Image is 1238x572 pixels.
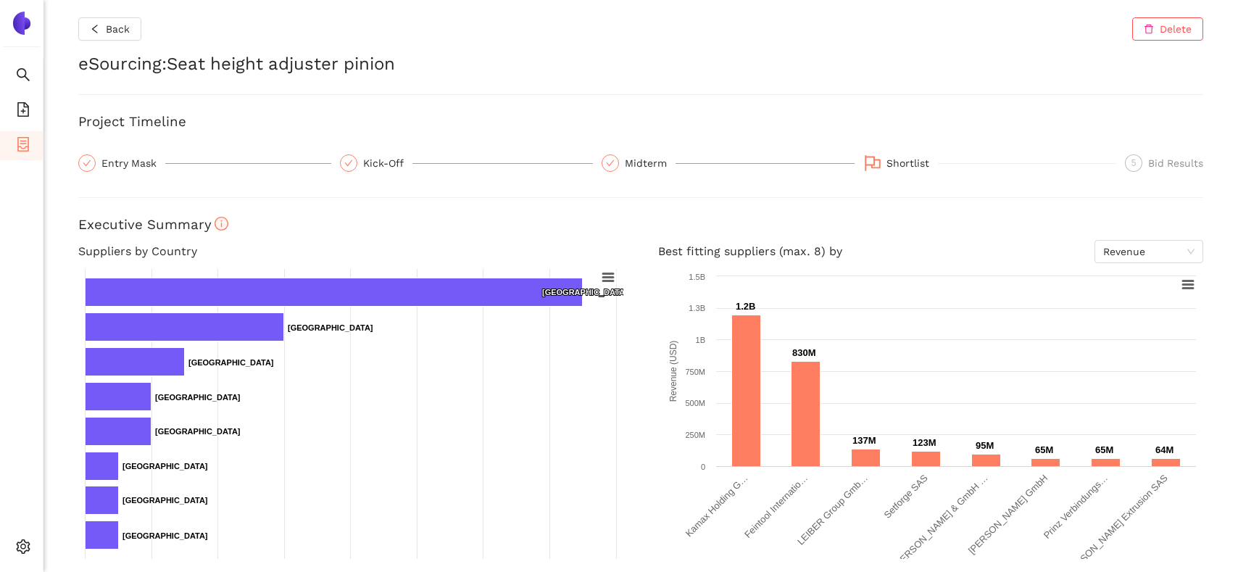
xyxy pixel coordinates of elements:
button: deleteDelete [1132,17,1203,41]
div: Entry Mask [78,154,331,172]
div: Shortlist [886,154,938,172]
text: 0 [701,463,705,471]
span: Revenue [1103,241,1195,262]
text: [GEOGRAPHIC_DATA] [155,393,241,402]
text: 1B [696,336,705,344]
div: Midterm [625,154,676,172]
span: container [16,132,30,161]
span: delete [1144,24,1154,36]
text: [GEOGRAPHIC_DATA] [122,496,208,505]
span: info-circle [215,217,228,231]
img: Logo [10,12,33,35]
button: leftBack [78,17,141,41]
text: [GEOGRAPHIC_DATA] [122,462,208,471]
text: Setforge SAS [881,472,930,521]
span: check [83,159,91,167]
text: 1.5B [689,273,705,281]
text: LEIBER Group Gmb… [795,472,870,547]
text: Feintool Internatio… [742,472,810,539]
span: search [16,62,30,91]
text: 64M [1155,444,1173,455]
text: 250M [685,431,705,439]
span: check [606,159,615,167]
text: 830M [792,347,816,358]
text: [PERSON_NAME] & GmbH … [892,472,990,571]
text: 750M [685,368,705,376]
div: Entry Mask [101,154,165,172]
span: left [90,24,100,36]
span: Back [106,21,130,37]
span: Bid Results [1148,157,1203,169]
text: 1.2B [736,301,755,312]
text: [GEOGRAPHIC_DATA] [542,288,628,297]
text: Prinz Verbindungs… [1042,472,1110,540]
text: [PERSON_NAME] GmbH [966,472,1050,555]
span: check [344,159,353,167]
text: 500M [685,399,705,407]
text: 137M [852,435,876,446]
text: 65M [1095,444,1113,455]
div: Kick-Off [363,154,412,172]
h3: Executive Summary [78,215,1203,234]
text: 95M [976,440,994,451]
text: 1.3B [689,304,705,312]
text: 123M [913,437,936,448]
text: Revenue (USD) [668,340,678,402]
h4: Best fitting suppliers (max. 8) by [658,240,1203,263]
text: [GEOGRAPHIC_DATA] [122,531,208,540]
span: file-add [16,97,30,126]
div: Shortlist [863,154,1116,174]
span: 5 [1131,158,1137,168]
h4: Suppliers by Country [78,240,623,263]
h2: eSourcing : Seat height adjuster pinion [78,52,1203,77]
text: 65M [1035,444,1053,455]
text: Kamax Holding G… [684,472,750,539]
span: flag [864,154,881,172]
text: [GEOGRAPHIC_DATA] [288,323,373,332]
span: Delete [1160,21,1192,37]
h3: Project Timeline [78,112,1203,131]
span: setting [16,534,30,563]
text: [GEOGRAPHIC_DATA] [188,358,274,367]
text: [GEOGRAPHIC_DATA] [155,427,241,436]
